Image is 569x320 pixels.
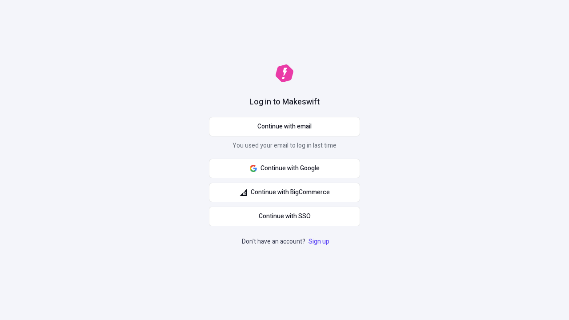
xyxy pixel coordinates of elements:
button: Continue with BigCommerce [209,183,360,202]
button: Continue with email [209,117,360,136]
span: Continue with Google [260,164,320,173]
a: Sign up [307,237,331,246]
span: Continue with BigCommerce [251,188,330,197]
h1: Log in to Makeswift [249,96,320,108]
p: Don't have an account? [242,237,331,247]
button: Continue with Google [209,159,360,178]
a: Continue with SSO [209,207,360,226]
p: You used your email to log in last time [209,141,360,154]
span: Continue with email [257,122,312,132]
